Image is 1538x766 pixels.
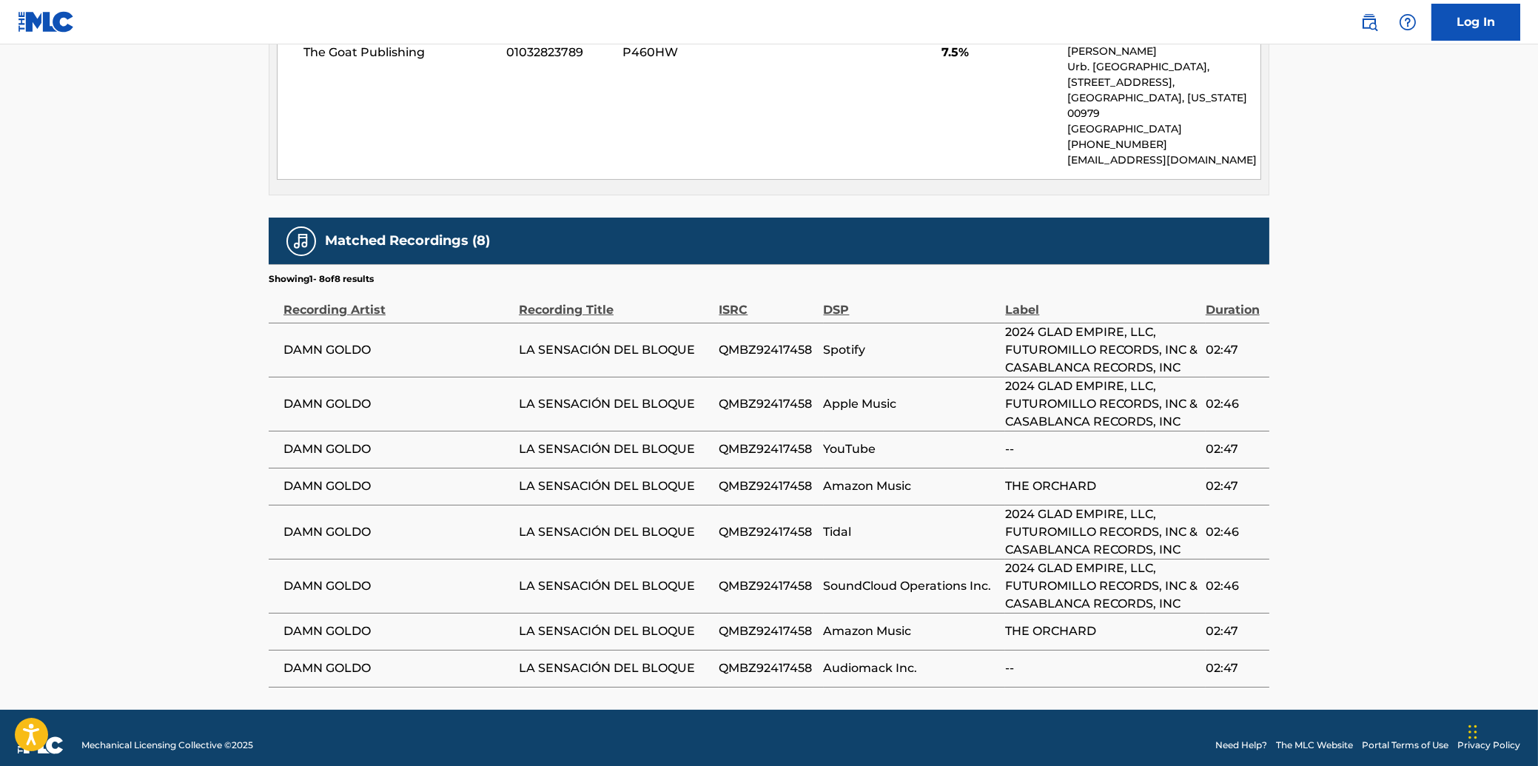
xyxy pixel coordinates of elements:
span: 2024 GLAD EMPIRE, LLC, FUTUROMILLO RECORDS, INC & CASABLANCA RECORDS, INC [1005,323,1198,377]
span: THE ORCHARD [1005,477,1198,495]
p: Urb. [GEOGRAPHIC_DATA], [STREET_ADDRESS], [1067,59,1260,90]
img: search [1360,13,1378,31]
p: [PHONE_NUMBER] [1067,137,1260,152]
span: QMBZ92417458 [719,341,816,359]
span: SoundCloud Operations Inc. [824,577,998,595]
div: Help [1393,7,1423,37]
img: help [1399,13,1417,31]
span: DAMN GOLDO [283,395,511,413]
div: Recording Title [519,286,711,319]
p: [PERSON_NAME] [1067,44,1260,59]
span: Amazon Music [824,477,998,495]
span: QMBZ92417458 [719,477,816,495]
span: DAMN GOLDO [283,523,511,541]
span: DAMN GOLDO [283,477,511,495]
span: LA SENSACIÓN DEL BLOQUE [519,477,711,495]
span: DAMN GOLDO [283,577,511,595]
span: 02:47 [1206,440,1262,458]
span: LA SENSACIÓN DEL BLOQUE [519,622,711,640]
span: LA SENSACIÓN DEL BLOQUE [519,523,711,541]
span: LA SENSACIÓN DEL BLOQUE [519,440,711,458]
span: THE ORCHARD [1005,622,1198,640]
span: 2024 GLAD EMPIRE, LLC, FUTUROMILLO RECORDS, INC & CASABLANCA RECORDS, INC [1005,560,1198,613]
img: MLC Logo [18,11,75,33]
span: LA SENSACIÓN DEL BLOQUE [519,395,711,413]
span: QMBZ92417458 [719,523,816,541]
span: 7.5% [941,44,1056,61]
span: 2024 GLAD EMPIRE, LLC, FUTUROMILLO RECORDS, INC & CASABLANCA RECORDS, INC [1005,377,1198,431]
span: QMBZ92417458 [719,622,816,640]
span: 01032823789 [506,44,611,61]
span: QMBZ92417458 [719,577,816,595]
span: LA SENSACIÓN DEL BLOQUE [519,577,711,595]
span: QMBZ92417458 [719,395,816,413]
span: 02:46 [1206,395,1262,413]
p: Showing 1 - 8 of 8 results [269,272,374,286]
a: Public Search [1354,7,1384,37]
span: 02:47 [1206,477,1262,495]
p: [EMAIL_ADDRESS][DOMAIN_NAME] [1067,152,1260,168]
span: Amazon Music [824,622,998,640]
span: Tidal [824,523,998,541]
span: 02:47 [1206,659,1262,677]
span: DAMN GOLDO [283,440,511,458]
img: Matched Recordings [292,232,310,250]
span: Audiomack Inc. [824,659,998,677]
span: DAMN GOLDO [283,659,511,677]
span: LA SENSACIÓN DEL BLOQUE [519,659,711,677]
span: Spotify [824,341,998,359]
span: P460HW [622,44,766,61]
span: DAMN GOLDO [283,622,511,640]
span: 02:46 [1206,577,1262,595]
span: 02:47 [1206,341,1262,359]
span: QMBZ92417458 [719,440,816,458]
a: Log In [1431,4,1520,41]
span: 02:47 [1206,622,1262,640]
a: Need Help? [1215,739,1267,752]
span: The Goat Publishing [303,44,495,61]
div: Duration [1206,286,1262,319]
span: DAMN GOLDO [283,341,511,359]
span: YouTube [824,440,998,458]
div: Drag [1468,710,1477,754]
iframe: Chat Widget [1464,695,1538,766]
p: [GEOGRAPHIC_DATA], [US_STATE] 00979 [1067,90,1260,121]
div: Recording Artist [283,286,511,319]
span: 02:46 [1206,523,1262,541]
span: LA SENSACIÓN DEL BLOQUE [519,341,711,359]
span: QMBZ92417458 [719,659,816,677]
p: [GEOGRAPHIC_DATA] [1067,121,1260,137]
span: Apple Music [824,395,998,413]
h5: Matched Recordings (8) [325,232,490,249]
span: -- [1005,659,1198,677]
a: Privacy Policy [1457,739,1520,752]
span: Mechanical Licensing Collective © 2025 [81,739,253,752]
div: ISRC [719,286,816,319]
a: The MLC Website [1276,739,1353,752]
span: -- [1005,440,1198,458]
span: 2024 GLAD EMPIRE, LLC, FUTUROMILLO RECORDS, INC & CASABLANCA RECORDS, INC [1005,505,1198,559]
div: Label [1005,286,1198,319]
a: Portal Terms of Use [1362,739,1448,752]
div: DSP [824,286,998,319]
